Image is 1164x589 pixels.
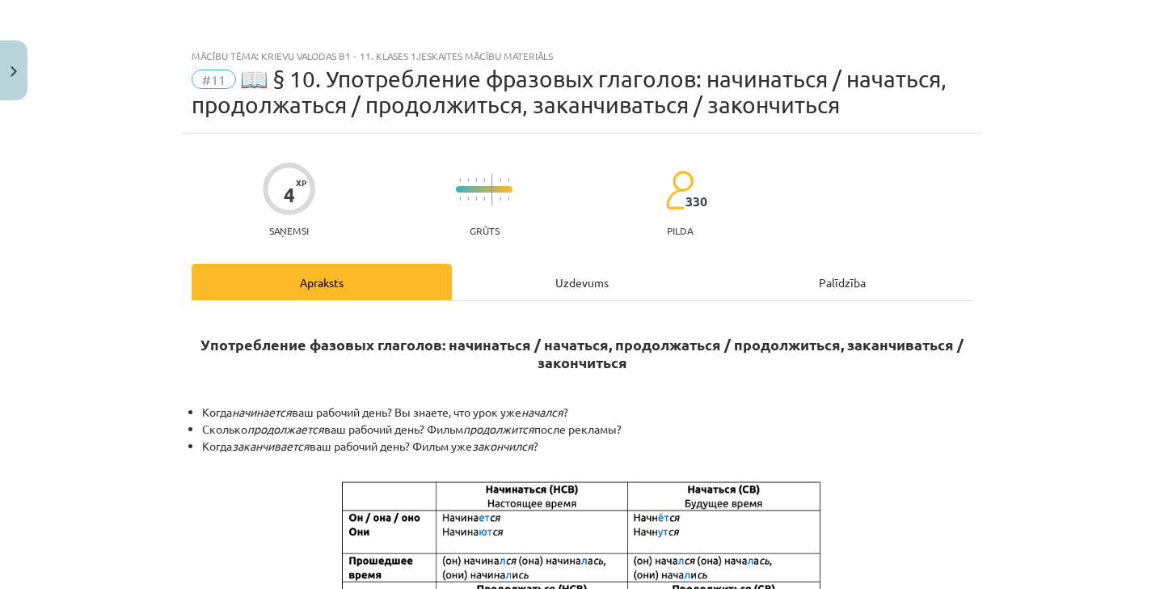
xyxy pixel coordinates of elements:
img: icon-long-line-d9ea69661e0d244f92f715978eff75569469978d946b2353a9bb055b3ed8787d.svg [491,174,493,206]
img: icon-short-line-57e1e144782c952c97e751825c79c345078a6d821885a25fce030b3d8c18986b.svg [500,197,501,201]
li: Когда ваш рабочий день? Вы знаете, что урок уже ? [202,404,972,421]
img: icon-short-line-57e1e144782c952c97e751825c79c345078a6d821885a25fce030b3d8c18986b.svg [508,197,509,201]
li: Сколько ваш рабочий день? Фильм после рекламы? [202,421,972,438]
img: icon-short-line-57e1e144782c952c97e751825c79c345078a6d821885a25fce030b3d8c18986b.svg [475,197,477,201]
i: закончился [472,439,533,453]
div: Palīdzība [712,264,972,300]
span: 330 [685,194,707,209]
img: icon-short-line-57e1e144782c952c97e751825c79c345078a6d821885a25fce030b3d8c18986b.svg [459,197,461,201]
div: Apraksts [192,264,452,300]
strong: Употребление фазовых глаголов: начинаться / начаться, продолжаться / продолжиться, заканчиваться ... [200,335,964,371]
img: icon-short-line-57e1e144782c952c97e751825c79c345078a6d821885a25fce030b3d8c18986b.svg [500,178,501,182]
p: Saņemsi [263,225,315,236]
p: Grūts [470,225,500,236]
span: 📖 § 10. Употребление фразовых глаголов: начинаться / начаться, продолжаться / продолжиться, закан... [192,66,947,118]
div: 4 [284,184,295,206]
img: icon-short-line-57e1e144782c952c97e751825c79c345078a6d821885a25fce030b3d8c18986b.svg [467,178,469,182]
img: icon-short-line-57e1e144782c952c97e751825c79c345078a6d821885a25fce030b3d8c18986b.svg [508,178,509,182]
i: продолжается [247,422,324,436]
i: начался [521,405,563,419]
img: icon-short-line-57e1e144782c952c97e751825c79c345078a6d821885a25fce030b3d8c18986b.svg [467,197,469,201]
img: icon-short-line-57e1e144782c952c97e751825c79c345078a6d821885a25fce030b3d8c18986b.svg [483,197,485,201]
div: Mācību tēma: Krievu valodas b1 - 11. klases 1.ieskaites mācību materiāls [192,50,972,61]
img: icon-short-line-57e1e144782c952c97e751825c79c345078a6d821885a25fce030b3d8c18986b.svg [475,178,477,182]
i: продолжится [463,422,534,436]
span: #11 [192,70,236,89]
img: icon-close-lesson-0947bae3869378f0d4975bcd49f059093ad1ed9edebbc8119c70593378902aed.svg [11,66,17,77]
img: icon-short-line-57e1e144782c952c97e751825c79c345078a6d821885a25fce030b3d8c18986b.svg [483,178,485,182]
img: students-c634bb4e5e11cddfef0936a35e636f08e4e9abd3cc4e673bd6f9a4125e45ecb1.svg [665,170,694,210]
i: начинается [232,405,292,419]
li: Когда ваш рабочий день? Фильм уже ? [202,438,972,472]
p: pilda [667,225,693,236]
span: XP [296,178,306,187]
div: Uzdevums [452,264,712,300]
img: icon-short-line-57e1e144782c952c97e751825c79c345078a6d821885a25fce030b3d8c18986b.svg [459,178,461,182]
i: заканчивается [232,439,310,453]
